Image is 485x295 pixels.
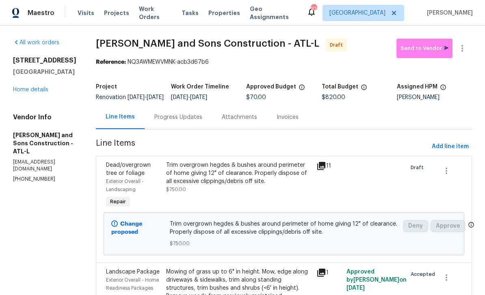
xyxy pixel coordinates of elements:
span: Repair [107,198,129,206]
div: 11 [316,161,342,171]
span: Send to Vendor [401,44,448,53]
b: Change proposed [111,221,142,235]
span: $750.00 [170,239,398,248]
span: Tasks [182,10,199,16]
span: $820.00 [322,95,345,100]
span: [DATE] [147,95,164,100]
a: Home details [13,87,48,93]
button: Deny [403,220,428,232]
h2: [STREET_ADDRESS] [13,56,76,65]
span: Draft [411,164,427,172]
h5: [PERSON_NAME] and Sons Construction - ATL-L [13,131,76,155]
b: Reference: [96,59,126,65]
div: 1 [316,268,342,278]
button: Approve [431,220,466,232]
span: The total cost of line items that have been approved by both Opendoor and the Trade Partner. This... [299,84,305,95]
span: Only a market manager or an area construction manager can approve [468,222,474,230]
span: $70.00 [246,95,266,100]
span: Landscape Package [106,269,160,275]
span: $750.00 [166,187,186,192]
h5: Project [96,84,117,90]
div: [PERSON_NAME] [397,95,472,100]
h5: Work Order Timeline [171,84,229,90]
div: Attachments [222,113,257,121]
span: [DATE] [171,95,188,100]
span: Maestro [28,9,54,17]
span: - [128,95,164,100]
span: Line Items [96,139,429,154]
span: Visits [78,9,94,17]
h5: Approved Budget [246,84,296,90]
span: The hpm assigned to this work order. [440,84,446,95]
span: Dead/overgrown tree or foliage [106,162,151,176]
span: [DATE] [128,95,145,100]
h4: Vendor Info [13,113,76,121]
h5: Total Budget [322,84,358,90]
span: Approved by [PERSON_NAME] on [346,269,407,291]
span: Trim overgrown hegdes & bushes around perimeter of home giving 12" of clearance. Properly dispose... [170,220,398,236]
div: Trim overgrown hegdes & bushes around perimeter of home giving 12" of clearance. Properly dispose... [166,161,312,185]
button: Send to Vendor [396,39,453,58]
div: Line Items [106,113,135,121]
span: Projects [104,9,129,17]
span: Exterior Overall - Landscaping [106,179,144,192]
span: [GEOGRAPHIC_DATA] [329,9,385,17]
span: Properties [208,9,240,17]
div: Progress Updates [154,113,202,121]
span: Add line item [432,142,469,152]
div: NQ3AWMEWVMNK-acb3d67b6 [96,58,472,66]
span: [DATE] [190,95,207,100]
span: Draft [330,41,346,49]
span: - [171,95,207,100]
button: Add line item [429,139,472,154]
h5: Assigned HPM [397,84,437,90]
span: Geo Assignments [250,5,297,21]
p: [PHONE_NUMBER] [13,176,76,183]
span: Renovation [96,95,164,100]
span: Accepted [411,270,438,278]
p: [EMAIL_ADDRESS][DOMAIN_NAME] [13,159,76,172]
span: [DATE] [346,285,365,291]
span: Exterior Overall - Home Readiness Packages [106,278,159,291]
h5: [GEOGRAPHIC_DATA] [13,68,76,76]
span: The total cost of line items that have been proposed by Opendoor. This sum includes line items th... [361,84,367,95]
div: 101 [311,5,316,13]
span: [PERSON_NAME] [424,9,473,17]
a: All work orders [13,40,59,45]
div: Invoices [277,113,299,121]
span: Work Orders [139,5,172,21]
span: [PERSON_NAME] and Sons Construction - ATL-L [96,39,319,48]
